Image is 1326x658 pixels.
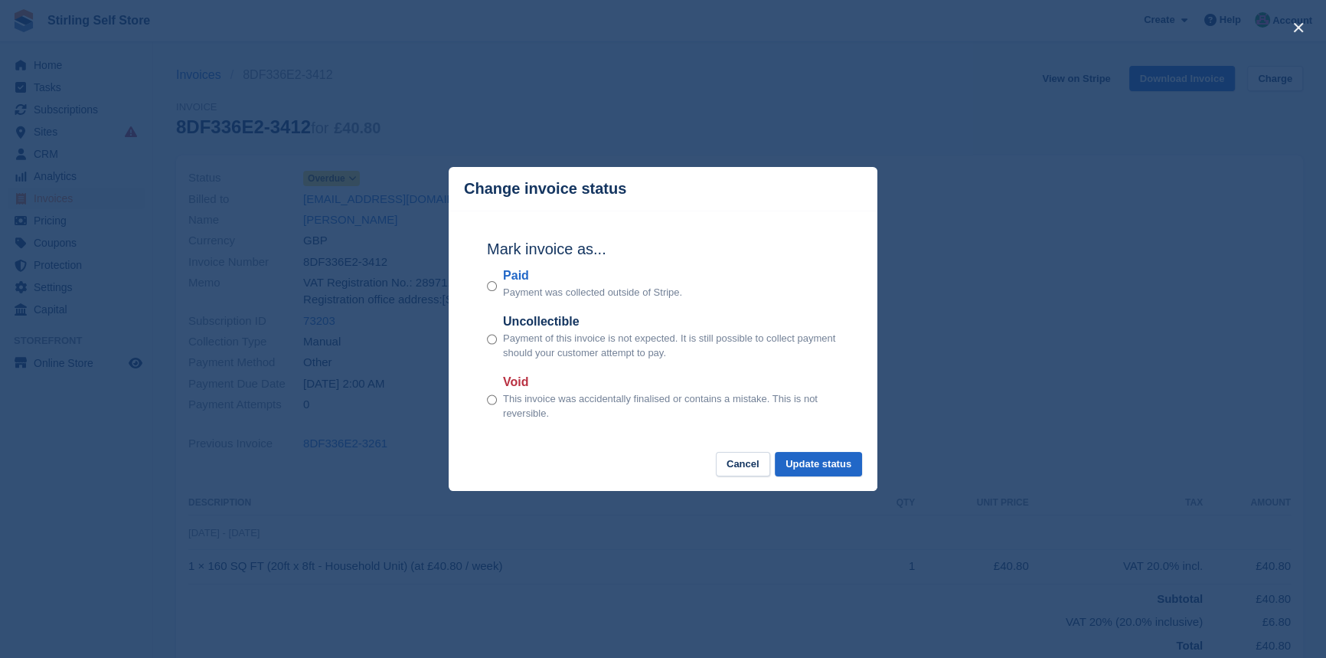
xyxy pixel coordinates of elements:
label: Paid [503,267,682,285]
button: close [1286,15,1311,40]
label: Uncollectible [503,313,839,331]
button: Update status [775,452,862,477]
p: Payment was collected outside of Stripe. [503,285,682,300]
button: Cancel [716,452,770,477]
p: This invoice was accidentally finalised or contains a mistake. This is not reversible. [503,391,839,421]
label: Void [503,373,839,391]
p: Payment of this invoice is not expected. It is still possible to collect payment should your cust... [503,331,839,361]
h2: Mark invoice as... [487,237,839,260]
p: Change invoice status [464,180,626,198]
